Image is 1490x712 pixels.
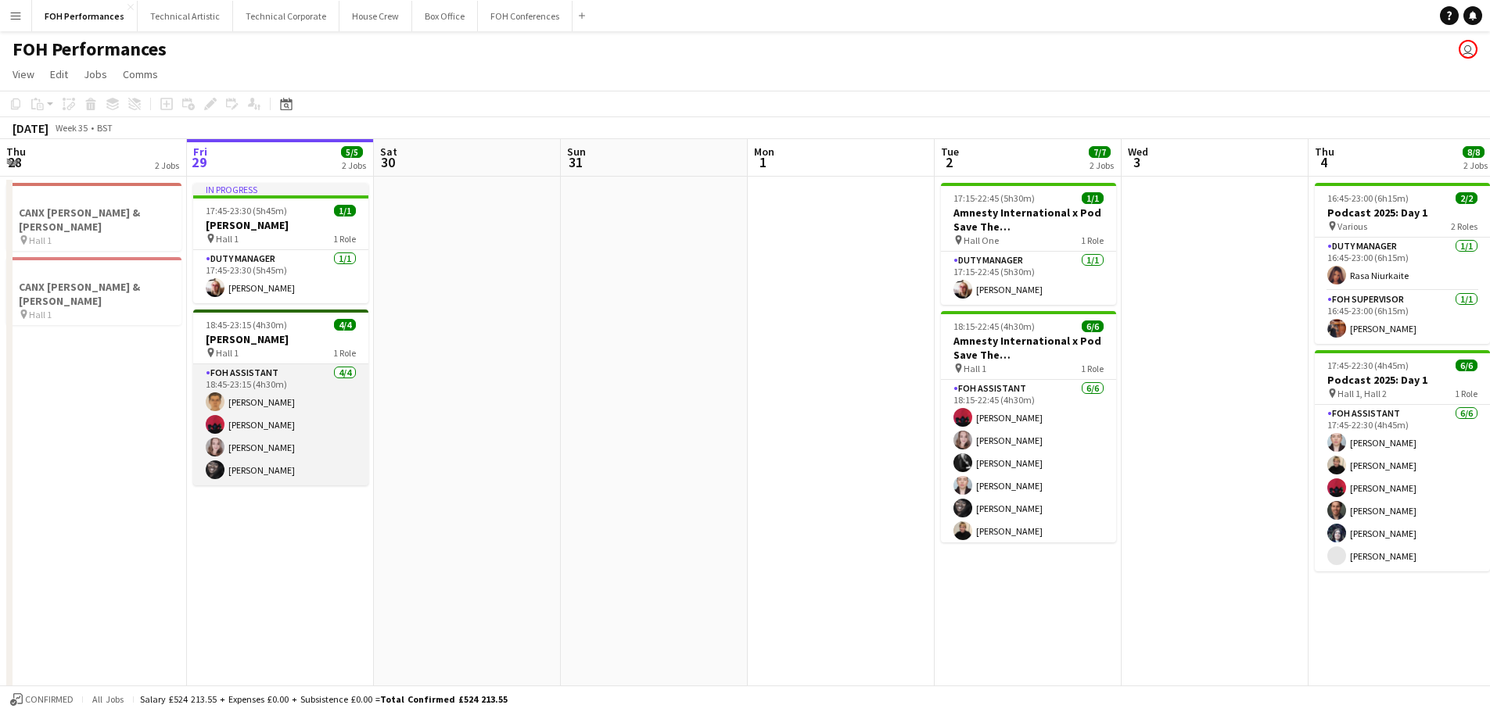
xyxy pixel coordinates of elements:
span: Sat [380,145,397,159]
a: View [6,64,41,84]
span: 18:15-22:45 (4h30m) [953,320,1035,332]
span: 1/1 [334,205,356,216]
app-card-role: Duty Manager1/117:15-22:45 (5h30m)[PERSON_NAME] [941,252,1116,305]
span: 31 [565,153,586,171]
button: Confirmed [8,691,76,708]
button: House Crew [339,1,412,31]
span: Thu [6,145,26,159]
span: 3 [1126,153,1148,171]
span: 28 [4,153,26,171]
span: 30 [378,153,397,171]
div: 2 Jobs [1090,159,1114,171]
span: 4/4 [334,319,356,331]
span: 17:15-22:45 (5h30m) [953,192,1035,204]
div: [DATE] [13,120,48,136]
span: 4 [1312,153,1334,171]
a: Jobs [77,64,113,84]
span: 5/5 [341,146,363,158]
span: 1 Role [333,347,356,359]
span: Total Confirmed £524 213.55 [380,693,508,705]
span: 1 Role [1081,363,1104,374]
a: Comms [117,64,164,84]
span: 6/6 [1456,360,1477,371]
span: 6/6 [1082,320,1104,332]
span: Thu [1315,145,1334,159]
h3: [PERSON_NAME] [193,332,368,346]
span: View [13,67,34,81]
span: Hall 1 [216,233,239,245]
h3: Podcast 2025: Day 1 [1315,373,1490,387]
h3: Podcast 2025: Day 1 [1315,206,1490,220]
span: All jobs [89,693,127,705]
span: 1 [752,153,774,171]
h1: FOH Performances [13,38,167,61]
span: 17:45-23:30 (5h45m) [206,205,287,216]
h3: CANX [PERSON_NAME] & [PERSON_NAME] [6,280,181,308]
div: 2 Jobs [155,159,179,171]
span: Comms [123,67,158,81]
span: Tue [941,145,959,159]
span: 1 Role [1455,388,1477,399]
div: 2 Jobs [342,159,366,171]
div: In progress [193,183,368,195]
span: Mon [754,145,774,159]
app-card-role: Duty Manager1/117:45-23:30 (5h45m)[PERSON_NAME] [193,250,368,303]
button: FOH Performances [32,1,138,31]
span: 18:45-23:15 (4h30m) [206,319,287,331]
span: Sun [567,145,586,159]
a: Edit [44,64,74,84]
span: Hall 1 [964,363,986,374]
button: Box Office [412,1,478,31]
app-card-role: Duty Manager1/116:45-23:00 (6h15m)Rasa Niurkaite [1315,238,1490,291]
span: 7/7 [1089,146,1111,158]
span: 2/2 [1456,192,1477,204]
span: 2 Roles [1451,220,1477,232]
h3: Amnesty International x Pod Save The [GEOGRAPHIC_DATA] [941,206,1116,234]
app-user-avatar: Visitor Services [1459,40,1477,59]
app-card-role: FOH Assistant6/618:15-22:45 (4h30m)[PERSON_NAME][PERSON_NAME][PERSON_NAME][PERSON_NAME][PERSON_NA... [941,380,1116,546]
span: 29 [191,153,207,171]
span: Week 35 [52,122,91,134]
app-card-role: FOH Assistant6/617:45-22:30 (4h45m)[PERSON_NAME][PERSON_NAME][PERSON_NAME][PERSON_NAME][PERSON_NA... [1315,405,1490,571]
h3: Amnesty International x Pod Save The [GEOGRAPHIC_DATA] [941,334,1116,362]
span: Confirmed [25,694,74,705]
app-card-role: FOH Assistant4/418:45-23:15 (4h30m)[PERSON_NAME][PERSON_NAME][PERSON_NAME][PERSON_NAME] [193,364,368,485]
h3: [PERSON_NAME] [193,218,368,232]
span: Jobs [84,67,107,81]
app-job-card: 17:15-22:45 (5h30m)1/1Amnesty International x Pod Save The [GEOGRAPHIC_DATA] Hall One1 RoleDuty M... [941,183,1116,305]
span: 17:45-22:30 (4h45m) [1327,360,1409,371]
span: Hall One [964,234,999,246]
span: Hall 1 [29,309,52,320]
app-job-card: 17:45-22:30 (4h45m)6/6Podcast 2025: Day 1 Hall 1, Hall 21 RoleFOH Assistant6/617:45-22:30 (4h45m)... [1315,350,1490,571]
span: Edit [50,67,68,81]
div: 18:15-22:45 (4h30m)6/6Amnesty International x Pod Save The [GEOGRAPHIC_DATA] Hall 11 RoleFOH Assi... [941,311,1116,542]
div: BST [97,122,113,134]
span: Hall 1 [216,347,239,359]
app-job-card: In progress17:45-23:30 (5h45m)1/1[PERSON_NAME] Hall 11 RoleDuty Manager1/117:45-23:30 (5h45m)[PER... [193,183,368,303]
span: Fri [193,145,207,159]
span: Hall 1, Hall 2 [1337,388,1387,399]
button: Technical Artistic [138,1,233,31]
div: Salary £524 213.55 + Expenses £0.00 + Subsistence £0.00 = [140,693,508,705]
div: 2 Jobs [1463,159,1488,171]
app-job-card: CANX [PERSON_NAME] & [PERSON_NAME] Hall 1 [6,183,181,251]
span: 1 Role [333,233,356,245]
button: FOH Conferences [478,1,573,31]
span: 1 Role [1081,234,1104,246]
span: 16:45-23:00 (6h15m) [1327,192,1409,204]
span: 8/8 [1463,146,1485,158]
span: Hall 1 [29,234,52,246]
app-job-card: 16:45-23:00 (6h15m)2/2Podcast 2025: Day 1 Various2 RolesDuty Manager1/116:45-23:00 (6h15m)Rasa Ni... [1315,183,1490,344]
app-card-role: FOH Supervisor1/116:45-23:00 (6h15m)[PERSON_NAME] [1315,291,1490,344]
app-job-card: CANX [PERSON_NAME] & [PERSON_NAME] Hall 1 [6,257,181,325]
app-job-card: 18:45-23:15 (4h30m)4/4[PERSON_NAME] Hall 11 RoleFOH Assistant4/418:45-23:15 (4h30m)[PERSON_NAME][... [193,309,368,485]
span: 2 [939,153,959,171]
button: Technical Corporate [233,1,339,31]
